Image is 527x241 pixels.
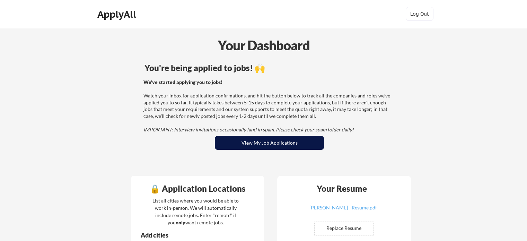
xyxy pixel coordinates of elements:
div: You're being applied to jobs! 🙌 [144,64,394,72]
div: 🔒 Application Locations [133,184,262,193]
div: Add cities [141,232,246,238]
button: Log Out [406,7,433,21]
div: [PERSON_NAME] - Resume.pdf [302,205,384,210]
div: Watch your inbox for application confirmations, and hit the button below to track all the compani... [143,79,393,133]
div: Your Dashboard [1,35,527,55]
div: ApplyAll [97,8,138,20]
strong: We've started applying you to jobs! [143,79,222,85]
div: Your Resume [307,184,376,193]
div: List all cities where you would be able to work in-person. We will automatically include remote j... [148,197,243,226]
button: View My Job Applications [215,136,324,150]
strong: only [175,220,185,225]
em: IMPORTANT: Interview invitations occasionally land in spam. Please check your spam folder daily! [143,127,354,132]
a: [PERSON_NAME] - Resume.pdf [302,205,384,216]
